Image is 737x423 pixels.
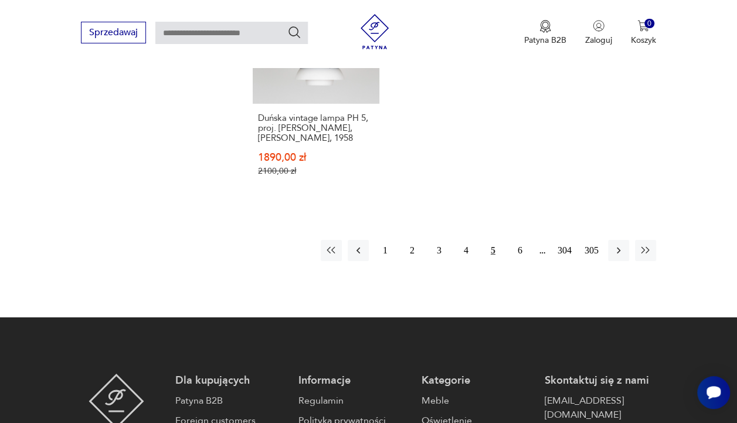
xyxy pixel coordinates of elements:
[545,394,656,422] a: [EMAIL_ADDRESS][DOMAIN_NAME]
[258,166,374,176] p: 2100,00 zł
[593,20,604,32] img: Ikonka użytkownika
[375,240,396,261] button: 1
[357,14,392,49] img: Patyna - sklep z meblami i dekoracjami vintage
[581,240,602,261] button: 305
[510,240,531,261] button: 6
[697,376,730,409] iframe: Smartsupp widget button
[554,240,575,261] button: 304
[456,240,477,261] button: 4
[631,20,656,46] button: 0Koszyk
[539,20,551,33] img: Ikona medalu
[175,394,287,408] a: Patyna B2B
[287,25,301,39] button: Szukaj
[298,374,410,388] p: Informacje
[81,22,146,43] button: Sprzedawaj
[524,20,566,46] button: Patyna B2B
[524,35,566,46] p: Patyna B2B
[258,113,374,143] h3: Duńska vintage lampa PH 5, proj. [PERSON_NAME], [PERSON_NAME], 1958
[631,35,656,46] p: Koszyk
[402,240,423,261] button: 2
[422,394,533,408] a: Meble
[258,153,374,163] p: 1890,00 zł
[545,374,656,388] p: Skontaktuj się z nami
[644,19,654,29] div: 0
[175,374,287,388] p: Dla kupujących
[524,20,566,46] a: Ikona medaluPatyna B2B
[81,29,146,38] a: Sprzedawaj
[637,20,649,32] img: Ikona koszyka
[483,240,504,261] button: 5
[422,374,533,388] p: Kategorie
[298,394,410,408] a: Regulamin
[585,35,612,46] p: Zaloguj
[429,240,450,261] button: 3
[585,20,612,46] button: Zaloguj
